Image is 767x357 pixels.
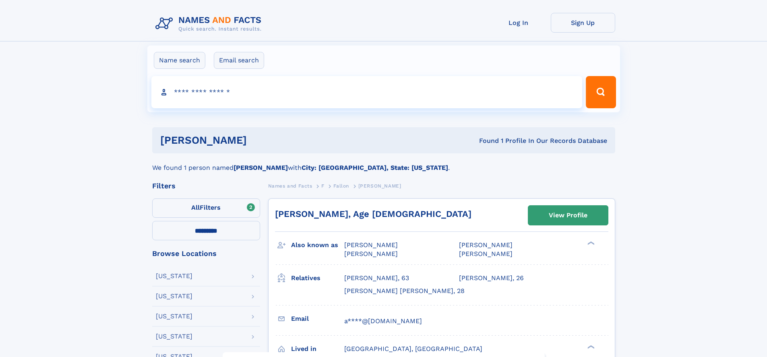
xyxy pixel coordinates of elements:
[156,293,192,299] div: [US_STATE]
[291,271,344,285] h3: Relatives
[459,274,524,283] a: [PERSON_NAME], 26
[321,181,325,191] a: F
[459,241,513,249] span: [PERSON_NAME]
[585,344,595,349] div: ❯
[551,13,615,33] a: Sign Up
[528,206,608,225] a: View Profile
[344,274,409,283] a: [PERSON_NAME], 63
[549,206,587,225] div: View Profile
[344,287,465,295] a: [PERSON_NAME] [PERSON_NAME], 28
[291,342,344,356] h3: Lived in
[291,238,344,252] h3: Also known as
[268,181,312,191] a: Names and Facts
[344,345,482,353] span: [GEOGRAPHIC_DATA], [GEOGRAPHIC_DATA]
[344,241,398,249] span: [PERSON_NAME]
[156,273,192,279] div: [US_STATE]
[152,13,268,35] img: Logo Names and Facts
[214,52,264,69] label: Email search
[321,183,325,189] span: F
[344,250,398,258] span: [PERSON_NAME]
[585,241,595,246] div: ❯
[363,136,607,145] div: Found 1 Profile In Our Records Database
[333,183,349,189] span: Fallon
[160,135,363,145] h1: [PERSON_NAME]
[156,313,192,320] div: [US_STATE]
[459,250,513,258] span: [PERSON_NAME]
[152,182,260,190] div: Filters
[234,164,288,171] b: [PERSON_NAME]
[586,76,616,108] button: Search Button
[302,164,448,171] b: City: [GEOGRAPHIC_DATA], State: [US_STATE]
[486,13,551,33] a: Log In
[291,312,344,326] h3: Email
[152,153,615,173] div: We found 1 person named with .
[191,204,200,211] span: All
[154,52,205,69] label: Name search
[152,250,260,257] div: Browse Locations
[151,76,583,108] input: search input
[333,181,349,191] a: Fallon
[152,198,260,218] label: Filters
[275,209,471,219] a: [PERSON_NAME], Age [DEMOGRAPHIC_DATA]
[156,333,192,340] div: [US_STATE]
[358,183,401,189] span: [PERSON_NAME]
